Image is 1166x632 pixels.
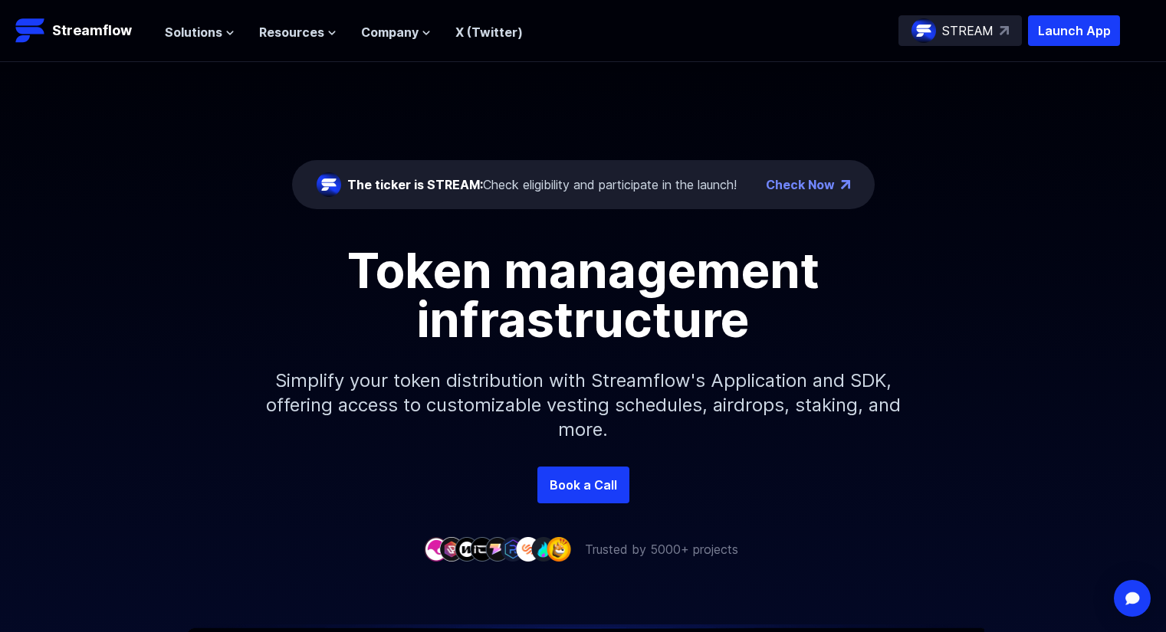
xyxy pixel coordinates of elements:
span: Solutions [165,23,222,41]
p: STREAM [942,21,994,40]
a: Book a Call [537,467,629,503]
button: Launch App [1028,15,1120,46]
img: company-8 [531,537,556,561]
a: Streamflow [15,15,149,46]
p: Simplify your token distribution with Streamflow's Application and SDK, offering access to custom... [254,344,913,467]
img: company-4 [470,537,494,561]
button: Solutions [165,23,235,41]
div: Check eligibility and participate in the launch! [347,175,737,194]
p: Trusted by 5000+ projects [585,540,738,558]
img: company-7 [516,537,540,561]
div: Open Intercom Messenger [1114,580,1151,617]
img: company-3 [455,537,479,561]
img: top-right-arrow.png [841,180,850,189]
img: streamflow-logo-circle.png [911,18,936,43]
span: The ticker is STREAM: [347,177,483,192]
img: Streamflow Logo [15,15,46,46]
span: Resources [259,23,324,41]
span: Company [361,23,419,41]
button: Company [361,23,431,41]
img: company-9 [547,537,571,561]
img: company-2 [439,537,464,561]
a: Check Now [766,175,835,194]
img: company-5 [485,537,510,561]
img: company-6 [501,537,525,561]
h1: Token management infrastructure [238,246,928,344]
img: company-1 [424,537,448,561]
img: top-right-arrow.svg [1000,26,1009,35]
img: streamflow-logo-circle.png [317,172,341,197]
a: STREAM [898,15,1022,46]
a: X (Twitter) [455,25,523,40]
p: Streamflow [52,20,132,41]
button: Resources [259,23,337,41]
